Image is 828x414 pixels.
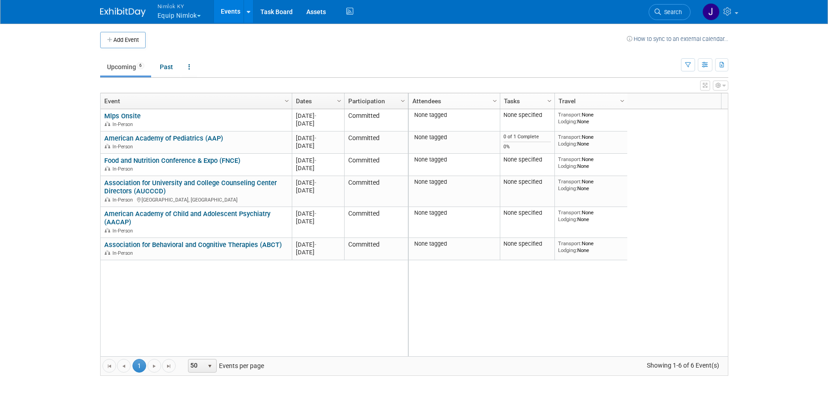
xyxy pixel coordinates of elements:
[558,185,577,192] span: Lodging:
[296,217,340,225] div: [DATE]
[335,97,343,105] span: Column Settings
[104,196,288,203] div: [GEOGRAPHIC_DATA], [GEOGRAPHIC_DATA]
[157,1,201,11] span: Nimlok KY
[120,363,127,370] span: Go to the previous page
[558,134,582,140] span: Transport:
[503,209,551,217] div: None specified
[105,166,110,171] img: In-Person Event
[334,93,344,107] a: Column Settings
[296,93,338,109] a: Dates
[132,359,146,373] span: 1
[104,112,141,120] a: Mlps Onsite
[503,111,551,119] div: None specified
[188,359,204,372] span: 50
[296,164,340,172] div: [DATE]
[112,197,136,203] span: In-Person
[412,178,496,186] div: None tagged
[147,359,161,373] a: Go to the next page
[558,163,577,169] span: Lodging:
[702,3,720,20] img: Jamie Dunn
[162,359,176,373] a: Go to the last page
[544,93,554,107] a: Column Settings
[100,58,151,76] a: Upcoming6
[558,240,624,253] div: None None
[296,241,340,248] div: [DATE]
[558,134,624,147] div: None None
[558,111,582,118] span: Transport:
[176,359,273,373] span: Events per page
[503,240,551,247] div: None specified
[558,247,577,253] span: Lodging:
[165,363,173,370] span: Go to the last page
[503,178,551,186] div: None specified
[315,135,316,141] span: -
[491,97,498,105] span: Column Settings
[296,157,340,164] div: [DATE]
[348,93,402,109] a: Participation
[283,97,290,105] span: Column Settings
[105,228,110,232] img: In-Person Event
[151,363,158,370] span: Go to the next page
[112,121,136,127] span: In-Person
[137,62,144,69] span: 6
[282,93,292,107] a: Column Settings
[296,210,340,217] div: [DATE]
[412,134,496,141] div: None tagged
[112,166,136,172] span: In-Person
[105,121,110,126] img: In-Person Event
[206,363,213,370] span: select
[412,156,496,163] div: None tagged
[315,241,316,248] span: -
[661,9,682,15] span: Search
[106,363,113,370] span: Go to the first page
[558,178,624,192] div: None None
[490,93,500,107] a: Column Settings
[558,141,577,147] span: Lodging:
[503,144,551,150] div: 0%
[558,240,582,247] span: Transport:
[344,176,408,207] td: Committed
[503,134,551,140] div: 0 of 1 Complete
[619,97,626,105] span: Column Settings
[112,144,136,150] span: In-Person
[112,228,136,234] span: In-Person
[105,144,110,148] img: In-Person Event
[296,142,340,150] div: [DATE]
[100,32,146,48] button: Add Event
[558,209,624,222] div: None None
[153,58,180,76] a: Past
[104,157,240,165] a: Food and Nutrition Conference & Expo (FNCE)
[105,250,110,255] img: In-Person Event
[412,93,494,109] a: Attendees
[558,156,582,162] span: Transport:
[105,197,110,202] img: In-Person Event
[117,359,131,373] a: Go to the previous page
[558,178,582,185] span: Transport:
[344,131,408,154] td: Committed
[296,134,340,142] div: [DATE]
[344,207,408,238] td: Committed
[558,209,582,216] span: Transport:
[412,209,496,217] div: None tagged
[112,250,136,256] span: In-Person
[558,118,577,125] span: Lodging:
[296,248,340,256] div: [DATE]
[296,187,340,194] div: [DATE]
[102,359,116,373] a: Go to the first page
[296,179,340,187] div: [DATE]
[104,93,286,109] a: Event
[344,238,408,260] td: Committed
[627,35,728,42] a: How to sync to an external calendar...
[315,112,316,119] span: -
[398,93,408,107] a: Column Settings
[546,97,553,105] span: Column Settings
[315,157,316,164] span: -
[558,156,624,169] div: None None
[504,93,549,109] a: Tasks
[399,97,406,105] span: Column Settings
[638,359,727,372] span: Showing 1-6 of 6 Event(s)
[412,111,496,119] div: None tagged
[558,111,624,125] div: None None
[503,156,551,163] div: None specified
[100,8,146,17] img: ExhibitDay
